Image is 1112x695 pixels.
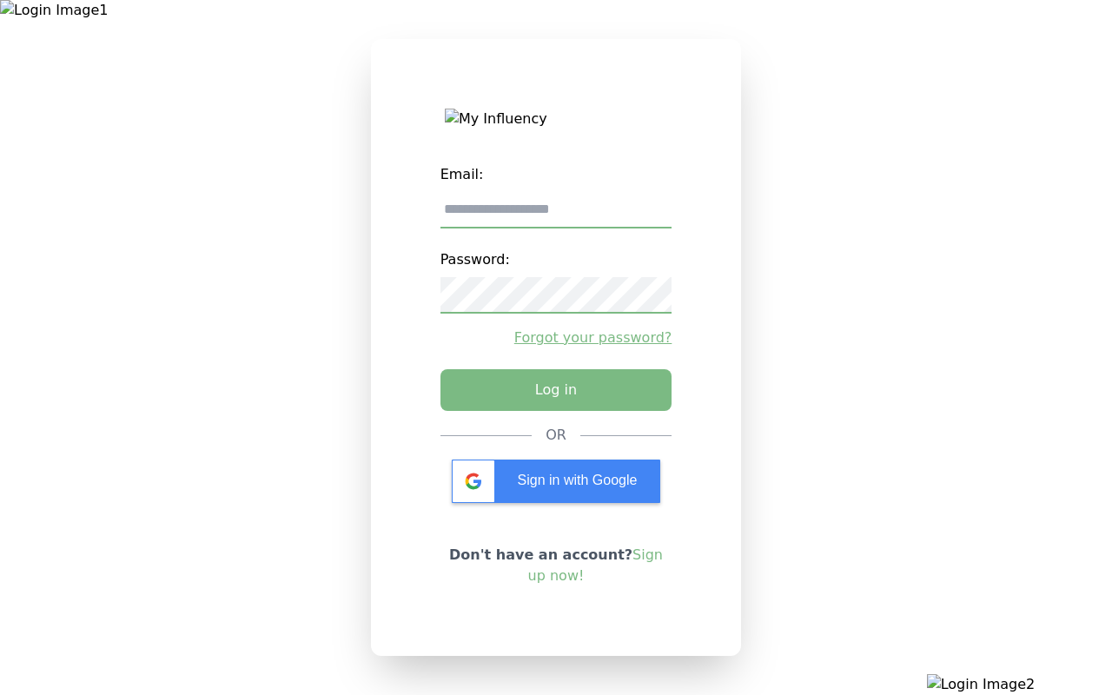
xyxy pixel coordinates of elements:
img: Login Image2 [927,674,1112,695]
label: Password: [440,242,672,277]
p: Don't have an account? [440,545,672,586]
label: Email: [440,157,672,192]
div: Sign in with Google [452,460,660,503]
span: Sign in with Google [518,473,638,487]
button: Log in [440,369,672,411]
div: OR [546,425,566,446]
img: My Influency [445,109,667,129]
a: Forgot your password? [440,328,672,348]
